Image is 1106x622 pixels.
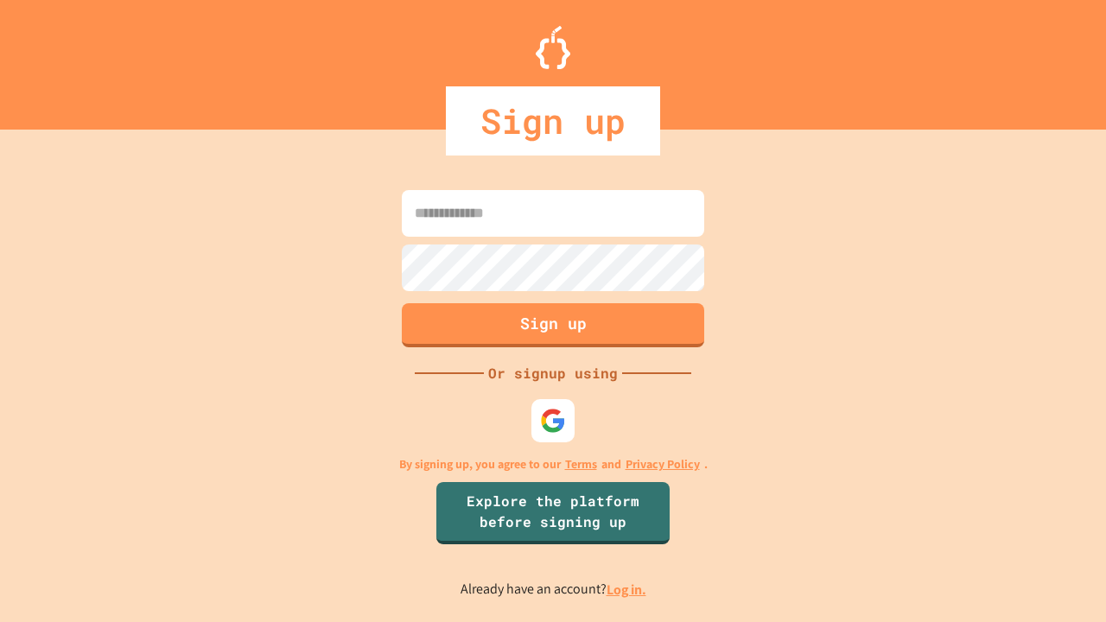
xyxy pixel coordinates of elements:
[565,455,597,473] a: Terms
[446,86,660,155] div: Sign up
[607,581,646,599] a: Log in.
[540,408,566,434] img: google-icon.svg
[626,455,700,473] a: Privacy Policy
[1033,553,1089,605] iframe: chat widget
[963,478,1089,551] iframe: chat widget
[484,363,622,384] div: Or signup using
[436,482,670,544] a: Explore the platform before signing up
[402,303,704,347] button: Sign up
[399,455,708,473] p: By signing up, you agree to our and .
[461,579,646,600] p: Already have an account?
[536,26,570,69] img: Logo.svg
